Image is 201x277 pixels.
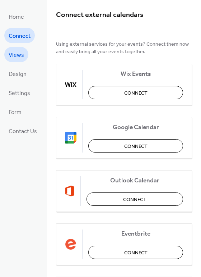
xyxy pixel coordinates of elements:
[9,107,22,118] span: Form
[56,8,144,22] span: Connect external calendars
[123,196,146,204] span: Connect
[88,139,183,153] button: Connect
[4,66,31,81] a: Design
[65,132,76,144] img: google
[88,230,183,238] span: Eventbrite
[4,85,34,100] a: Settings
[9,69,27,80] span: Design
[9,12,24,23] span: Home
[4,104,26,119] a: Form
[4,28,35,43] a: Connect
[4,47,28,62] a: Views
[9,50,24,61] span: Views
[124,249,148,257] span: Connect
[87,192,183,206] button: Connect
[56,41,192,56] span: Using external services for your events? Connect them now and easily bring all your events together.
[124,90,148,97] span: Connect
[87,177,183,185] span: Outlook Calendar
[88,86,183,99] button: Connect
[88,124,183,131] span: Google Calendar
[65,79,76,90] img: wix
[65,185,75,197] img: outlook
[124,143,148,150] span: Connect
[9,31,31,42] span: Connect
[9,88,30,99] span: Settings
[88,246,183,259] button: Connect
[88,71,183,78] span: Wix Events
[65,239,76,250] img: eventbrite
[4,9,28,24] a: Home
[9,126,37,137] span: Contact Us
[4,123,41,138] a: Contact Us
